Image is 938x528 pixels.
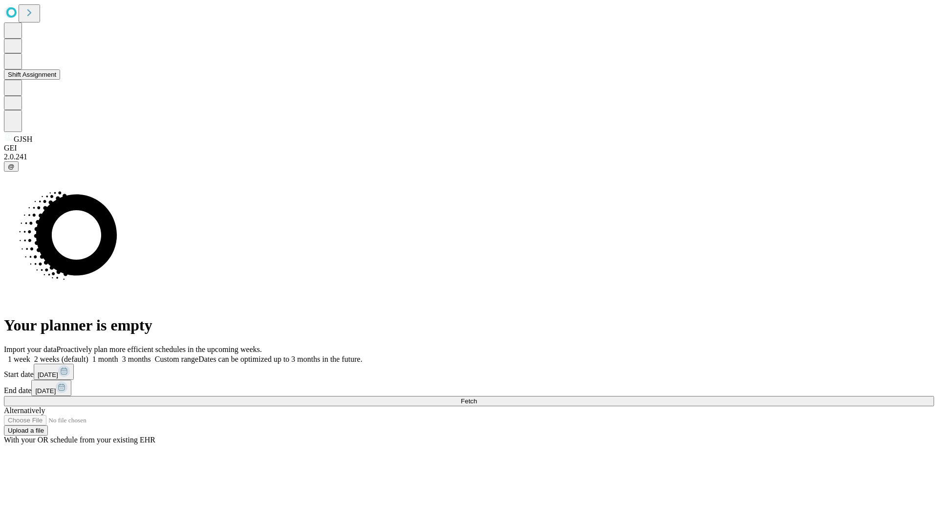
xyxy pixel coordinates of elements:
[4,316,934,334] h1: Your planner is empty
[57,345,262,353] span: Proactively plan more efficient schedules in the upcoming weeks.
[34,355,88,363] span: 2 weeks (default)
[14,135,32,143] span: GJSH
[92,355,118,363] span: 1 month
[4,364,934,380] div: Start date
[155,355,198,363] span: Custom range
[122,355,151,363] span: 3 months
[4,436,155,444] span: With your OR schedule from your existing EHR
[4,406,45,415] span: Alternatively
[35,387,56,395] span: [DATE]
[31,380,71,396] button: [DATE]
[8,355,30,363] span: 1 week
[38,371,58,378] span: [DATE]
[4,153,934,161] div: 2.0.241
[4,380,934,396] div: End date
[4,161,19,172] button: @
[4,396,934,406] button: Fetch
[461,397,477,405] span: Fetch
[198,355,362,363] span: Dates can be optimized up to 3 months in the future.
[4,144,934,153] div: GEI
[34,364,74,380] button: [DATE]
[8,163,15,170] span: @
[4,425,48,436] button: Upload a file
[4,69,60,80] button: Shift Assignment
[4,345,57,353] span: Import your data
